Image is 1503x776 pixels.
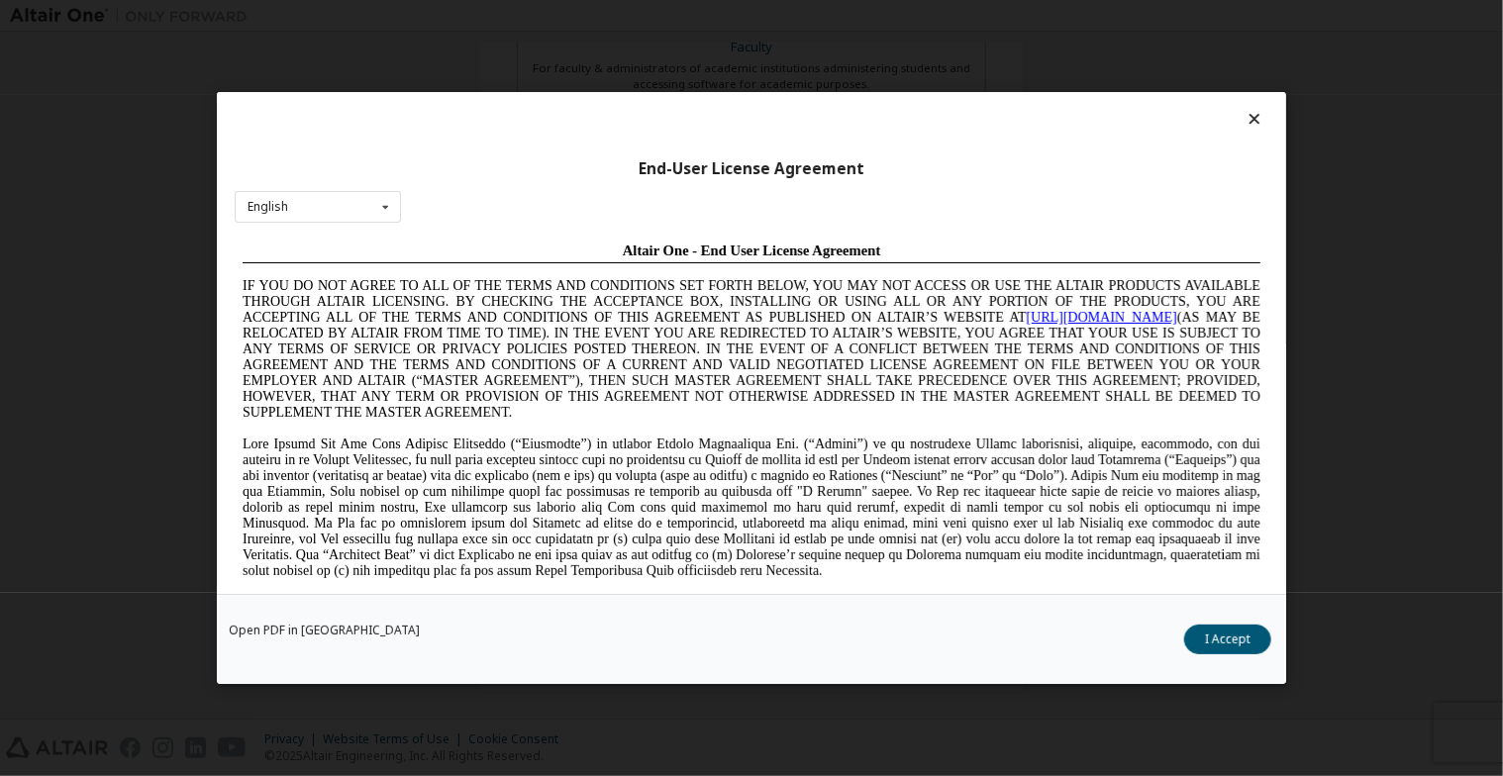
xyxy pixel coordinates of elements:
[388,8,647,24] span: Altair One - End User License Agreement
[792,75,943,90] a: [URL][DOMAIN_NAME]
[235,159,1268,179] div: End-User License Agreement
[229,625,420,636] a: Open PDF in [GEOGRAPHIC_DATA]
[8,202,1026,343] span: Lore Ipsumd Sit Ame Cons Adipisc Elitseddo (“Eiusmodte”) in utlabor Etdolo Magnaaliqua Eni. (“Adm...
[1184,625,1271,654] button: I Accept
[8,44,1026,185] span: IF YOU DO NOT AGREE TO ALL OF THE TERMS AND CONDITIONS SET FORTH BELOW, YOU MAY NOT ACCESS OR USE...
[248,201,288,213] div: English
